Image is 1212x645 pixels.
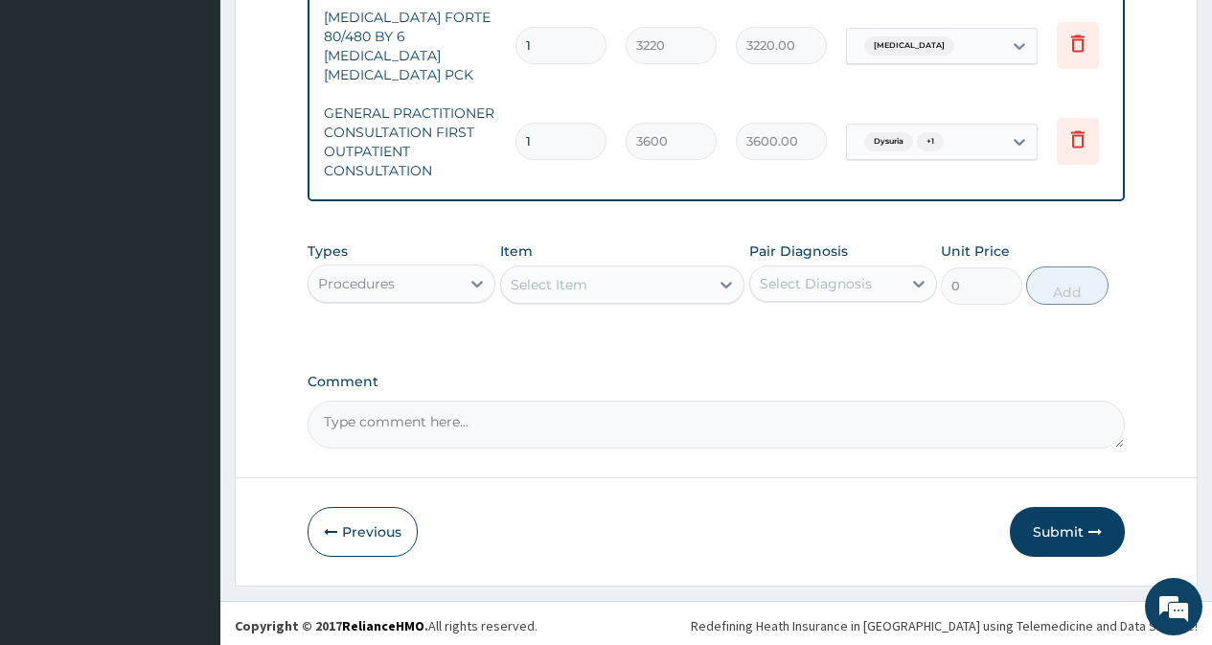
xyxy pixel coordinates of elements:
div: Select Diagnosis [760,274,872,293]
label: Comment [308,374,1125,390]
span: + 1 [917,132,944,151]
td: GENERAL PRACTITIONER CONSULTATION FIRST OUTPATIENT CONSULTATION [314,94,506,190]
div: Redefining Heath Insurance in [GEOGRAPHIC_DATA] using Telemedicine and Data Science! [691,616,1198,635]
strong: Copyright © 2017 . [235,617,428,634]
div: Chat with us now [100,107,322,132]
div: Select Item [511,275,587,294]
label: Item [500,242,533,261]
div: Minimize live chat window [314,10,360,56]
label: Pair Diagnosis [749,242,848,261]
button: Add [1026,266,1108,305]
a: RelianceHMO [342,617,424,634]
textarea: Type your message and hit 'Enter' [10,436,365,503]
label: Unit Price [941,242,1010,261]
span: Dysuria [864,132,913,151]
label: Types [308,243,348,260]
button: Previous [308,507,418,557]
div: Procedures [318,274,395,293]
span: We're online! [111,197,264,391]
span: [MEDICAL_DATA] [864,36,954,56]
button: Submit [1010,507,1125,557]
img: d_794563401_company_1708531726252_794563401 [35,96,78,144]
